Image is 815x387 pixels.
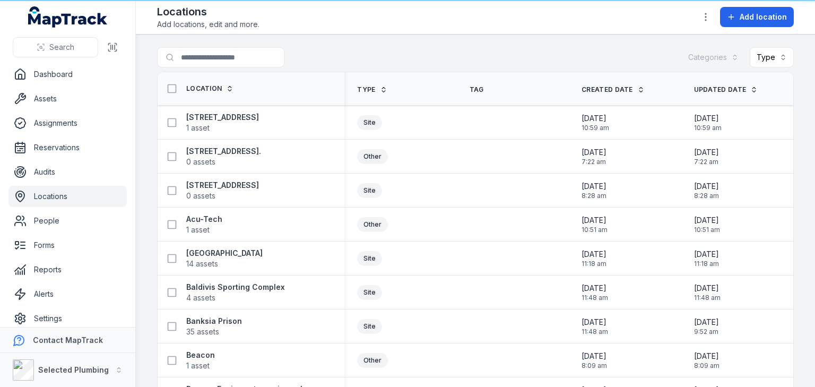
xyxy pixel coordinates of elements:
[582,113,609,124] span: [DATE]
[357,85,375,94] span: Type
[694,249,719,268] time: 5/8/2025, 11:18:57 AM
[694,215,720,234] time: 8/1/2025, 10:51:36 AM
[8,210,127,231] a: People
[582,317,608,328] span: [DATE]
[582,85,645,94] a: Created Date
[157,4,259,19] h2: Locations
[582,181,606,200] time: 8/25/2025, 8:28:21 AM
[694,283,721,302] time: 1/14/2025, 11:48:37 AM
[582,362,607,370] span: 8:09 am
[186,293,215,303] span: 4 assets
[694,147,719,158] span: [DATE]
[38,365,109,374] strong: Selected Plumbing
[582,351,607,370] time: 8/4/2025, 8:09:30 AM
[582,351,607,362] span: [DATE]
[186,225,210,235] span: 1 asset
[694,124,722,132] span: 10:59 am
[694,113,722,132] time: 8/26/2025, 10:59:30 AM
[186,282,285,303] a: Baldivis Sporting Complex4 assets
[694,249,719,260] span: [DATE]
[186,157,215,167] span: 0 assets
[186,180,259,201] a: [STREET_ADDRESS]0 assets
[582,215,608,226] span: [DATE]
[8,283,127,305] a: Alerts
[694,328,719,336] span: 9:52 am
[186,316,242,337] a: Banksia Prison35 assets
[357,85,387,94] a: Type
[582,294,608,302] span: 11:48 am
[694,317,719,328] span: [DATE]
[8,259,127,280] a: Reports
[582,215,608,234] time: 8/1/2025, 10:51:36 AM
[13,37,98,57] button: Search
[357,251,382,266] div: Site
[357,115,382,130] div: Site
[694,85,758,94] a: Updated Date
[186,191,215,201] span: 0 assets
[582,260,606,268] span: 11:18 am
[8,235,127,256] a: Forms
[694,226,720,234] span: 10:51 am
[694,362,719,370] span: 8:09 am
[186,146,261,167] a: [STREET_ADDRESS].0 assets
[357,217,388,232] div: Other
[582,317,608,336] time: 1/14/2025, 11:48:21 AM
[8,308,127,329] a: Settings
[33,336,103,345] strong: Contact MapTrack
[694,85,747,94] span: Updated Date
[582,113,609,132] time: 8/26/2025, 10:59:30 AM
[8,137,127,158] a: Reservations
[186,248,263,269] a: [GEOGRAPHIC_DATA]14 assets
[8,88,127,109] a: Assets
[470,85,484,94] span: Tag
[582,85,633,94] span: Created Date
[186,112,259,133] a: [STREET_ADDRESS]1 asset
[740,12,787,22] span: Add location
[694,147,719,166] time: 8/5/2025, 7:22:38 AM
[186,214,222,225] strong: Acu-Tech
[694,283,721,294] span: [DATE]
[186,316,242,326] strong: Banksia Prison
[720,7,794,27] button: Add location
[8,186,127,207] a: Locations
[694,351,719,370] time: 8/4/2025, 8:09:30 AM
[186,282,285,293] strong: Baldivis Sporting Complex
[694,260,719,268] span: 11:18 am
[582,249,606,268] time: 5/8/2025, 11:18:57 AM
[357,183,382,198] div: Site
[582,283,608,302] time: 1/14/2025, 11:48:37 AM
[49,42,74,53] span: Search
[694,158,719,166] span: 7:22 am
[8,64,127,85] a: Dashboard
[186,84,233,93] a: Location
[357,285,382,300] div: Site
[582,283,608,294] span: [DATE]
[8,113,127,134] a: Assignments
[357,353,388,368] div: Other
[157,19,259,30] span: Add locations, edit and more.
[186,146,261,157] strong: [STREET_ADDRESS].
[357,149,388,164] div: Other
[694,215,720,226] span: [DATE]
[582,147,606,158] span: [DATE]
[582,328,608,336] span: 11:48 am
[694,181,719,200] time: 8/25/2025, 8:28:21 AM
[694,192,719,200] span: 8:28 am
[357,319,382,334] div: Site
[582,226,608,234] span: 10:51 am
[186,112,259,123] strong: [STREET_ADDRESS]
[186,214,222,235] a: Acu-Tech1 asset
[582,249,606,260] span: [DATE]
[694,294,721,302] span: 11:48 am
[186,248,263,259] strong: [GEOGRAPHIC_DATA]
[694,351,719,362] span: [DATE]
[186,180,259,191] strong: [STREET_ADDRESS]
[694,317,719,336] time: 5/13/2025, 9:52:15 AM
[582,158,606,166] span: 7:22 am
[582,181,606,192] span: [DATE]
[186,259,218,269] span: 14 assets
[186,350,215,360] strong: Beacon
[186,350,215,371] a: Beacon1 asset
[750,47,794,67] button: Type
[694,113,722,124] span: [DATE]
